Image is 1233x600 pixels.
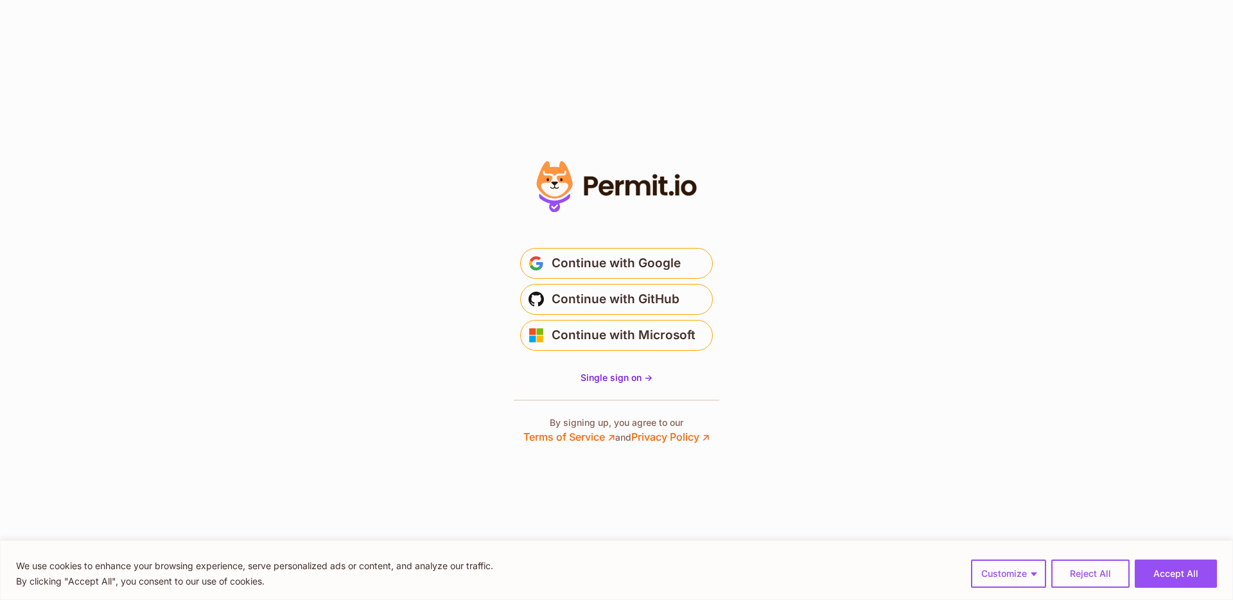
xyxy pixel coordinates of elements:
span: Continue with GitHub [552,289,679,310]
button: Customize [971,560,1046,588]
p: By clicking "Accept All", you consent to our use of cookies. [16,574,493,589]
button: Continue with Google [520,248,713,279]
p: We use cookies to enhance your browsing experience, serve personalized ads or content, and analyz... [16,558,493,574]
button: Accept All [1135,560,1217,588]
a: Terms of Service ↗ [523,430,615,443]
span: Single sign on -> [581,372,652,383]
button: Continue with GitHub [520,284,713,315]
a: Privacy Policy ↗ [631,430,710,443]
span: Continue with Microsoft [552,325,695,346]
button: Continue with Microsoft [520,320,713,351]
button: Reject All [1051,560,1130,588]
span: Continue with Google [552,253,681,274]
p: By signing up, you agree to our and [523,416,710,445]
a: Single sign on -> [581,371,652,384]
